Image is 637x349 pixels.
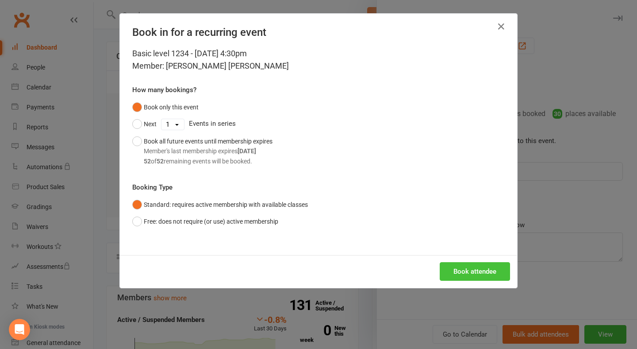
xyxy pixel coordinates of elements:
[132,99,199,116] button: Book only this event
[132,133,272,170] button: Book all future events until membership expiresMember's last membership expires[DATE]52of52remain...
[132,26,505,39] h4: Book in for a recurring event
[144,136,272,166] div: Book all future events until membership expires
[144,146,272,156] div: Member's last membership expires
[238,147,256,155] strong: [DATE]
[144,156,272,166] div: of remaining events will be booked.
[494,19,508,34] button: Close
[9,319,30,340] div: Open Intercom Messenger
[144,158,151,165] strong: 52
[157,158,164,165] strong: 52
[440,262,510,281] button: Book attendee
[132,182,173,193] label: Booking Type
[132,196,308,213] button: Standard: requires active membership with available classes
[132,116,505,132] div: Events in series
[132,85,196,95] label: How many bookings?
[132,47,505,72] div: Basic level 1234 - [DATE] 4:30pm Member: [PERSON_NAME] [PERSON_NAME]
[132,116,157,132] button: Next
[132,213,278,230] button: Free: does not require (or use) active membership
